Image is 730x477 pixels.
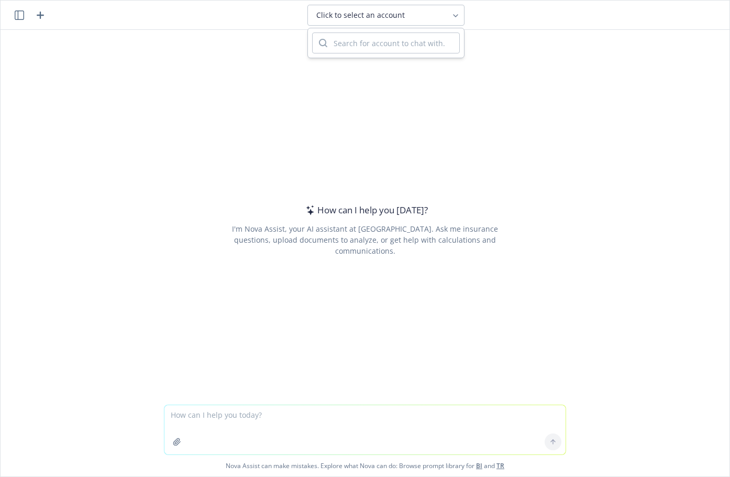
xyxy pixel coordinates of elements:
div: I'm Nova Assist, your AI assistant at [GEOGRAPHIC_DATA]. Ask me insurance questions, upload docum... [217,223,512,256]
input: Search for account to chat with... [327,33,459,53]
button: Click to select an account [307,5,464,26]
span: Click to select an account [316,10,405,20]
div: How can I help you [DATE]? [303,203,428,217]
a: BI [476,461,482,470]
svg: Search [319,39,327,47]
a: TR [496,461,504,470]
span: Nova Assist can make mistakes. Explore what Nova can do: Browse prompt library for and [5,455,725,476]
